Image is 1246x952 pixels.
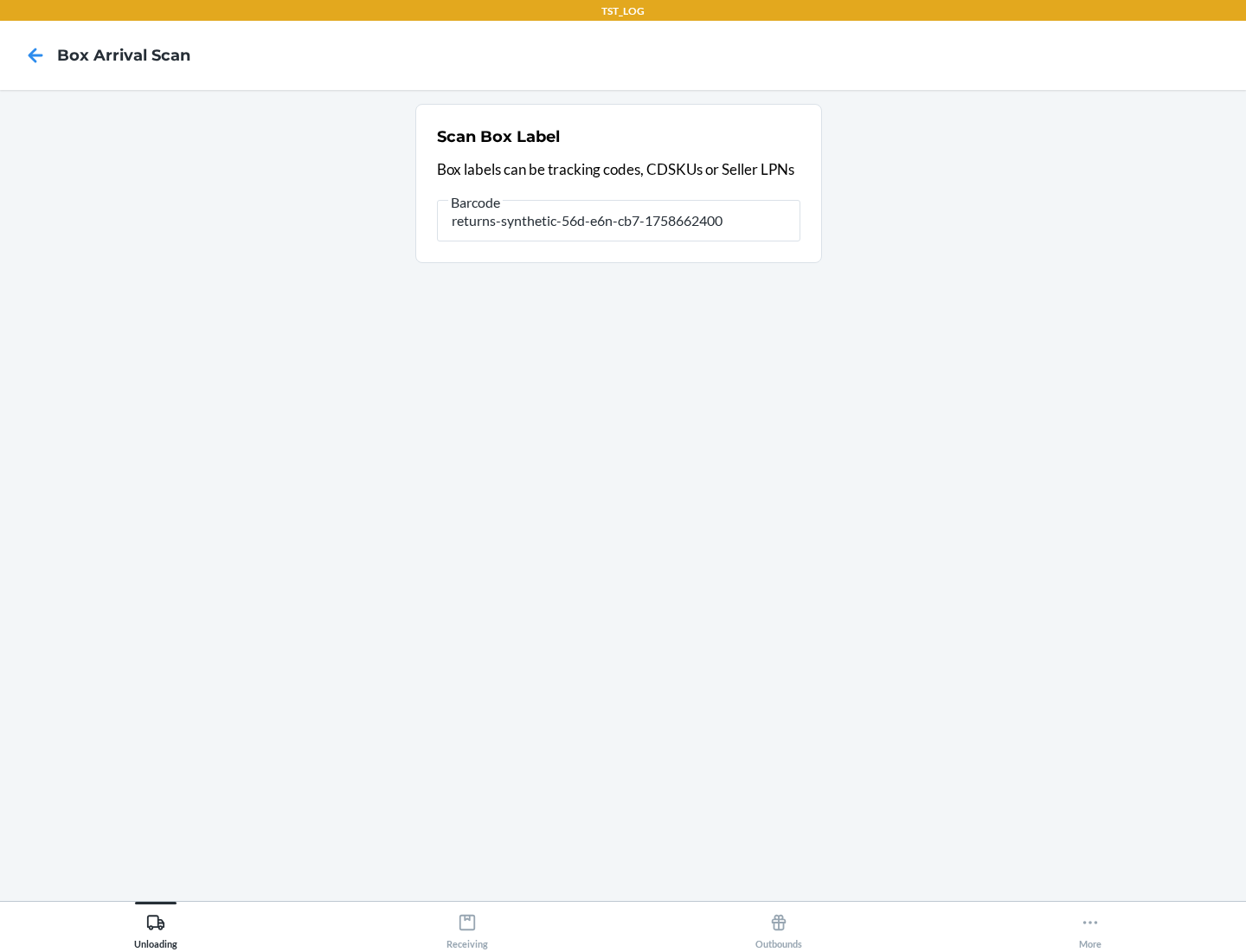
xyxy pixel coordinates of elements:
p: TST_LOG [601,3,645,19]
input: Barcode [437,200,800,241]
p: Box labels can be tracking codes, CDSKUs or Seller LPNs [437,158,800,181]
div: Unloading [134,906,177,949]
button: More [934,902,1246,949]
button: Receiving [311,902,623,949]
h4: Box Arrival Scan [57,44,190,67]
div: Receiving [446,906,488,949]
button: Outbounds [623,902,934,949]
div: More [1079,906,1101,949]
h2: Scan Box Label [437,125,560,148]
span: Barcode [448,194,503,211]
div: Outbounds [755,906,802,949]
